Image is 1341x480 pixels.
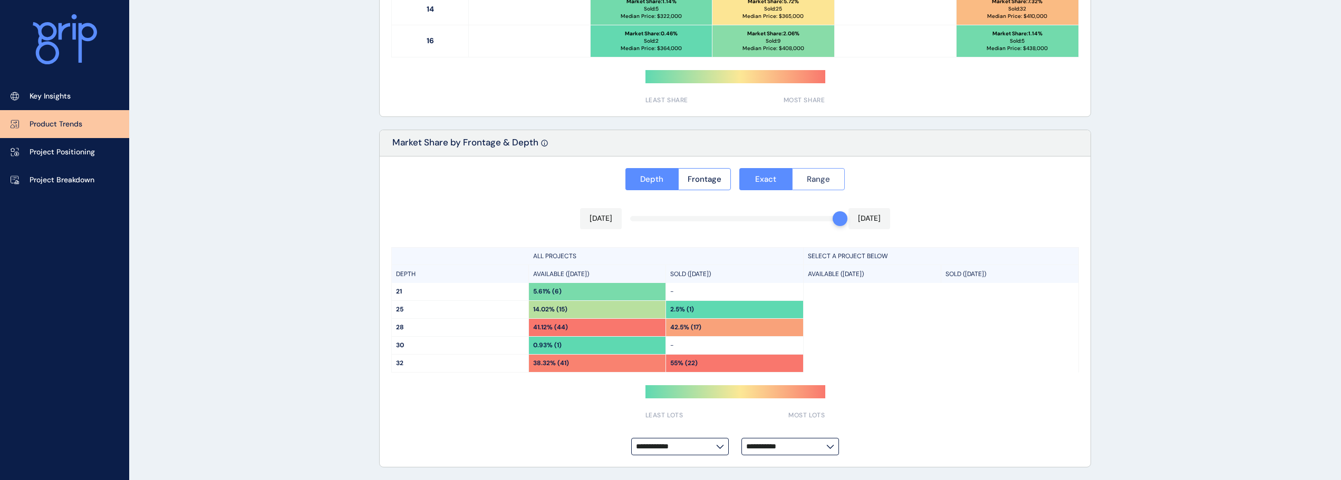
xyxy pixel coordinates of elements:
span: Range [807,174,830,184]
p: Sold: 2 [644,37,659,45]
p: Median Price: $ 438,000 [987,45,1048,52]
p: Sold: 9 [766,37,780,45]
p: Product Trends [30,119,82,130]
p: Sold: 5 [644,5,659,13]
span: Frontage [688,174,721,184]
p: Median Price: $ 410,000 [987,13,1047,20]
p: 21 [396,287,524,296]
p: Key Insights [30,91,71,102]
p: 0.93% (1) [533,341,562,350]
p: Sold: 25 [764,5,782,13]
p: 42.5% (17) [670,323,701,332]
p: Market Share : 0.46 % [625,30,678,37]
p: 5.61% (6) [533,287,562,296]
span: Exact [755,174,776,184]
p: [DATE] [858,213,881,224]
p: 41.12% (44) [533,323,568,332]
p: SOLD ([DATE]) [670,270,711,279]
p: 25 [396,305,524,314]
span: MOST LOTS [788,411,825,420]
span: MOST SHARE [784,96,825,105]
p: 14.02% (15) [533,305,567,314]
p: 2.5% (1) [670,305,694,314]
p: ALL PROJECTS [533,252,576,261]
button: Frontage [678,168,731,190]
span: Depth [640,174,663,184]
p: Median Price: $ 408,000 [742,45,804,52]
p: SELECT A PROJECT BELOW [808,252,888,261]
p: 32 [396,359,524,368]
button: Range [792,168,845,190]
p: Median Price: $ 365,000 [742,13,804,20]
p: Market Share : 1.14 % [992,30,1043,37]
p: Market Share by Frontage & Depth [392,136,538,156]
p: DEPTH [396,270,416,279]
p: 28 [396,323,524,332]
button: Exact [739,168,792,190]
span: LEAST SHARE [645,96,689,105]
p: [DATE] [590,213,612,224]
p: Project Positioning [30,147,95,158]
p: AVAILABLE ([DATE]) [533,270,589,279]
p: - [670,287,799,296]
button: Depth [625,168,678,190]
p: AVAILABLE ([DATE]) [808,270,864,279]
p: SOLD ([DATE]) [946,270,986,279]
p: - [670,341,799,350]
p: Sold: 32 [1008,5,1026,13]
p: 16 [392,25,469,57]
p: 55% (22) [670,359,698,368]
p: 38.32% (41) [533,359,569,368]
span: LEAST LOTS [645,411,683,420]
p: Project Breakdown [30,175,94,185]
p: Median Price: $ 364,000 [621,45,682,52]
p: 30 [396,341,524,350]
p: Market Share : 2.06 % [747,30,799,37]
p: Median Price: $ 322,000 [621,13,682,20]
p: Sold: 5 [1010,37,1025,45]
